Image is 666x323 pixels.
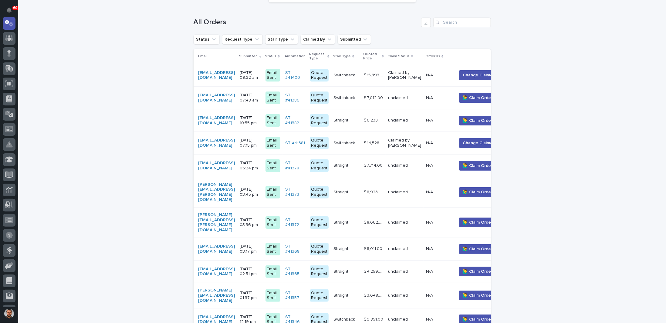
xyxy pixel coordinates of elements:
p: unclaimed [388,293,421,298]
p: $ 15,393.00 [364,72,384,78]
button: Request Type [222,35,263,44]
p: $ 14,528.00 [364,139,384,146]
span: 🙋‍♂️ Claim Order [463,268,492,275]
a: [EMAIL_ADDRESS][DOMAIN_NAME] [198,267,235,277]
a: ST #41372 [285,218,305,228]
a: ST #41386 [285,93,305,103]
a: ST #41400 [285,70,305,81]
span: Change Claimer [463,140,494,146]
p: [DATE] 10:55 pm [240,115,261,126]
p: $ 8,011.00 [364,245,384,251]
p: unclaimed [388,190,421,195]
div: Email Sent [265,186,280,198]
p: $ 6,233.00 [364,117,384,123]
div: Quote Request [310,92,329,104]
p: unclaimed [388,95,421,101]
p: Claimed by [PERSON_NAME] [388,138,421,148]
p: N/A [426,72,434,78]
span: 🙋‍♂️ Claim Order [463,316,492,322]
p: Automation [285,53,306,60]
p: unclaimed [388,317,421,322]
p: [DATE] 07:48 am [240,93,261,103]
p: Straight [333,245,350,251]
button: 🙋‍♂️ Claim Order [459,93,496,103]
button: Status [194,35,220,44]
a: [EMAIL_ADDRESS][DOMAIN_NAME] [198,138,235,148]
button: 🙋‍♂️ Claim Order [459,291,496,300]
p: $ 8,662.00 [364,219,384,225]
p: N/A [426,162,434,168]
p: N/A [426,117,434,123]
button: Change Claimer [459,138,498,148]
p: [DATE] 03:36 pm [240,218,261,228]
p: Switchback [333,316,356,322]
p: N/A [426,94,434,101]
tr: [EMAIL_ADDRESS][DOMAIN_NAME] [DATE] 05:24 pmEmail SentST #41378 Quote RequestStraightStraight $ 7... [194,154,508,177]
div: Email Sent [265,92,280,104]
p: N/A [426,245,434,251]
p: [DATE] 07:15 pm [240,138,261,148]
a: [PERSON_NAME][EMAIL_ADDRESS][DOMAIN_NAME] [198,288,235,303]
p: $ 3,648.00 [364,292,384,298]
div: Quote Request [310,265,329,278]
div: Email Sent [265,137,280,149]
span: 🙋‍♂️ Claim Order [463,292,492,298]
tr: [EMAIL_ADDRESS][DOMAIN_NAME] [DATE] 02:51 pmEmail SentST #41365 Quote RequestStraightStraight $ 4... [194,260,508,283]
a: [EMAIL_ADDRESS][DOMAIN_NAME] [198,93,235,103]
p: Straight [333,292,350,298]
div: Quote Request [310,137,329,149]
button: 🙋‍♂️ Claim Order [459,218,496,227]
p: Straight [333,188,350,195]
p: N/A [426,316,434,322]
p: Stair Type [333,53,351,60]
a: [EMAIL_ADDRESS][DOMAIN_NAME] [198,161,235,171]
button: Submitted [338,35,371,44]
div: Email Sent [265,289,280,302]
div: Email Sent [265,216,280,229]
tr: [PERSON_NAME][EMAIL_ADDRESS][PERSON_NAME][DOMAIN_NAME] [DATE] 03:45 pmEmail SentST #41373 Quote R... [194,177,508,207]
a: ST #41381 [285,141,305,146]
div: Search [433,18,491,27]
p: Quoted Price [363,51,380,62]
p: unclaimed [388,118,421,123]
span: 🙋‍♂️ Claim Order [463,246,492,252]
a: ST #41373 [285,187,305,197]
span: 🙋‍♂️ Claim Order [463,95,492,101]
tr: [EMAIL_ADDRESS][DOMAIN_NAME] [DATE] 10:55 pmEmail SentST #41382 Quote RequestStraightStraight $ 6... [194,109,508,132]
p: [DATE] 02:51 pm [240,267,261,277]
button: Stair Type [265,35,298,44]
a: ST #41365 [285,267,305,277]
p: [DATE] 09:22 am [240,70,261,81]
p: Order ID [425,53,440,60]
p: Switchback [333,94,356,101]
a: ST #41378 [285,161,305,171]
div: Notifications60 [8,7,15,17]
button: Notifications [3,4,15,16]
a: [PERSON_NAME][EMAIL_ADDRESS][PERSON_NAME][DOMAIN_NAME] [198,212,235,233]
div: Quote Request [310,216,329,229]
tr: [PERSON_NAME][EMAIL_ADDRESS][DOMAIN_NAME] [DATE] 01:37 pmEmail SentST #41357 Quote RequestStraigh... [194,283,508,308]
p: Status [265,53,276,60]
div: Quote Request [310,243,329,255]
p: [DATE] 03:17 pm [240,244,261,254]
a: [PERSON_NAME][EMAIL_ADDRESS][PERSON_NAME][DOMAIN_NAME] [198,182,235,202]
p: Switchback [333,139,356,146]
p: N/A [426,219,434,225]
p: N/A [426,139,434,146]
p: N/A [426,268,434,274]
div: Email Sent [265,243,280,255]
span: 🙋‍♂️ Claim Order [463,189,492,195]
div: Email Sent [265,114,280,127]
div: Quote Request [310,159,329,172]
button: 🙋‍♂️ Claim Order [459,267,496,276]
button: 🙋‍♂️ Claim Order [459,244,496,254]
p: unclaimed [388,220,421,225]
p: $ 9,851.00 [364,316,384,322]
a: ST #41357 [285,291,305,301]
span: Change Claimer [463,72,494,78]
div: Quote Request [310,69,329,82]
tr: [PERSON_NAME][EMAIL_ADDRESS][PERSON_NAME][DOMAIN_NAME] [DATE] 03:36 pmEmail SentST #41372 Quote R... [194,207,508,238]
tr: [EMAIL_ADDRESS][DOMAIN_NAME] [DATE] 07:48 amEmail SentST #41386 Quote RequestSwitchbackSwitchback... [194,87,508,109]
a: [EMAIL_ADDRESS][DOMAIN_NAME] [198,70,235,81]
p: Straight [333,219,350,225]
